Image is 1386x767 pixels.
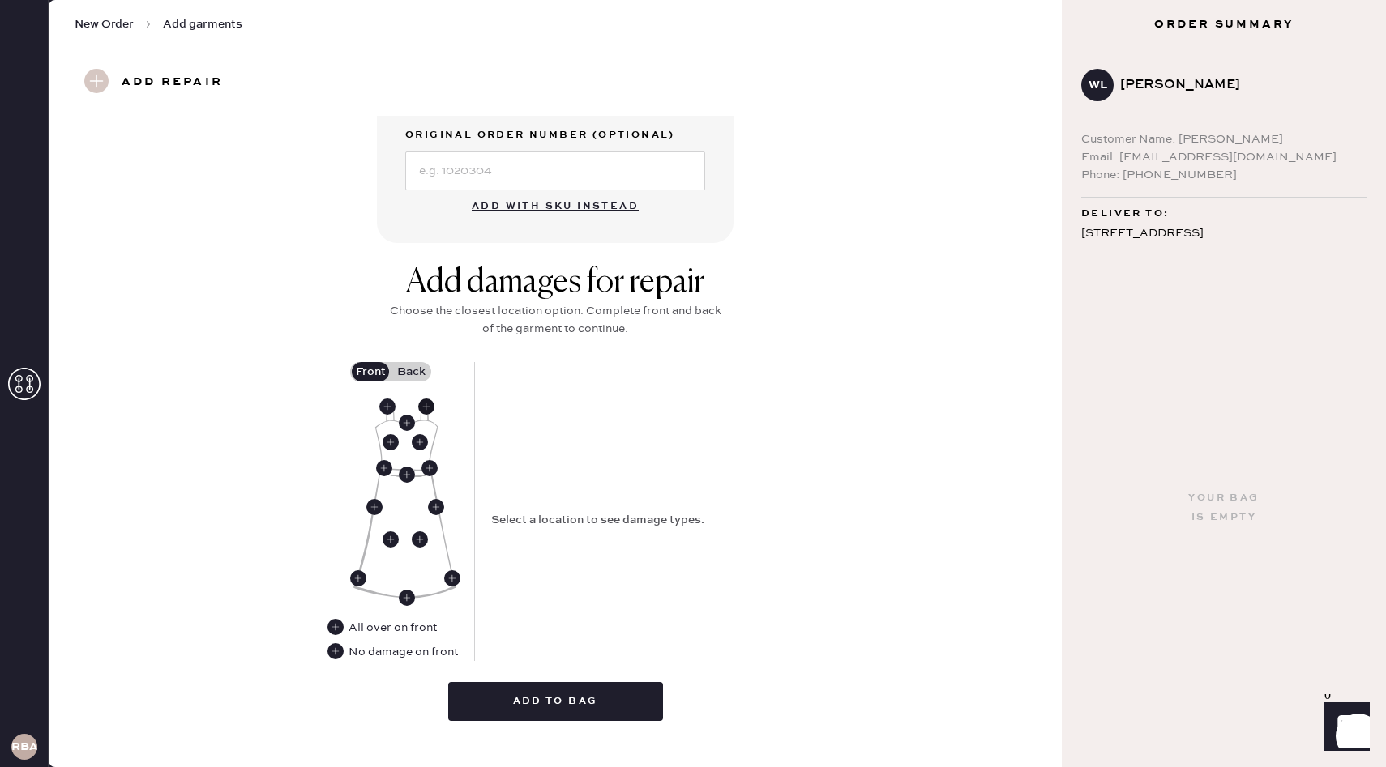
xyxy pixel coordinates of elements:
div: Front Right Straps [379,398,396,415]
div: Front Center Hem [399,590,415,606]
div: Front Left Side Seam [428,499,444,515]
div: Front Left Waistband [421,460,438,476]
div: Front Right Waistband [376,460,392,476]
div: Phone: [PHONE_NUMBER] [1081,166,1367,184]
div: Front Left Skirt Body [412,531,428,548]
div: Select a location to see damage types. [491,511,704,529]
label: Front [350,362,391,381]
div: Add damages for repair [385,263,725,302]
div: No damage on front [327,643,458,661]
div: Front Left Body [412,434,428,450]
h3: RBA [11,741,37,752]
h3: WL [1089,79,1107,91]
div: Choose the closest location option. Complete front and back of the garment to continue. [385,302,725,338]
label: Original Order Number (Optional) [405,126,705,145]
div: All over on front [349,619,437,637]
button: Add with SKU instead [462,190,648,223]
div: Front Left Side Seam [444,570,460,586]
span: Deliver to: [1081,204,1169,224]
img: Garment image [353,402,456,599]
div: Front Right Body [383,434,399,450]
input: e.g. 1020304 [405,151,705,190]
div: Front Right Side Seam [366,499,383,515]
div: Front Left Straps [418,398,434,415]
div: Your bag is empty [1188,488,1259,527]
div: Front Right Side Seam [350,570,366,586]
button: Add to bag [448,682,663,721]
div: No damage on front [349,643,458,661]
div: [STREET_ADDRESS] Apt 731 [PERSON_NAME] , WA 98052 [1081,224,1367,285]
h3: Add repair [122,69,223,96]
span: New Order [75,16,134,32]
div: Front Center Waistband [399,467,415,483]
div: Front Center Neckline [399,415,415,431]
h3: Order Summary [1062,16,1386,32]
div: [PERSON_NAME] [1120,75,1354,95]
div: Customer Name: [PERSON_NAME] [1081,130,1367,148]
div: Email: [EMAIL_ADDRESS][DOMAIN_NAME] [1081,148,1367,166]
div: All over on front [327,619,438,637]
span: Add garments [163,16,242,32]
div: Front Right Skirt Body [383,531,399,548]
iframe: Front Chat [1309,694,1379,764]
label: Back [391,362,431,381]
